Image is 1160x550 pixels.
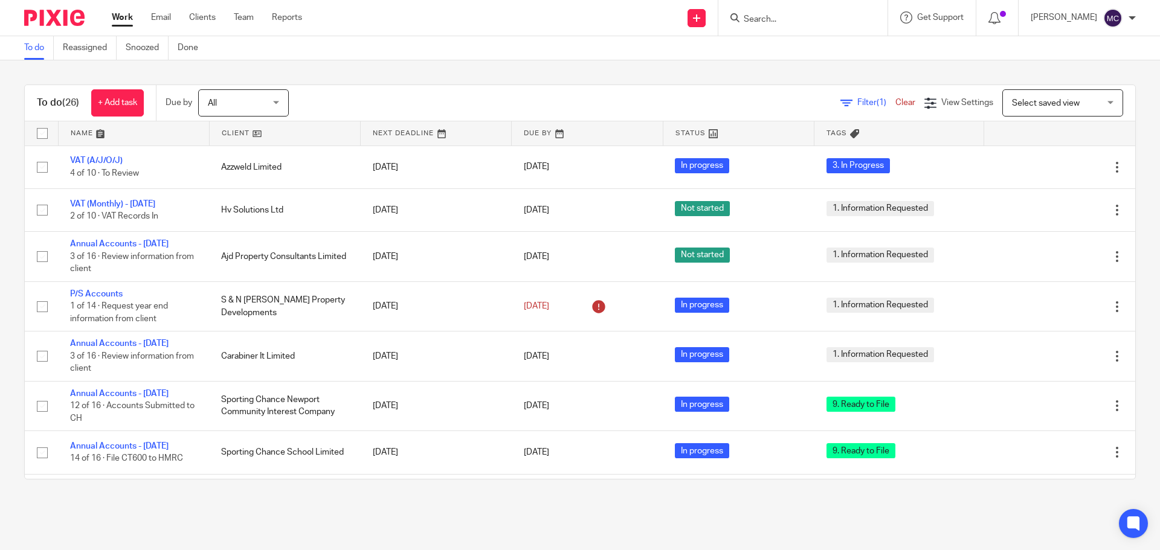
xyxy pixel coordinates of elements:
td: [DATE] [361,431,512,474]
h1: To do [37,97,79,109]
span: [DATE] [524,163,549,171]
span: 1. Information Requested [826,201,934,216]
a: Reassigned [63,36,117,60]
td: [DATE] [361,145,512,188]
td: [DATE] [361,331,512,381]
a: To do [24,36,54,60]
a: VAT (Monthly) - [DATE] [70,200,155,208]
a: Annual Accounts - [DATE] [70,389,169,398]
span: 4 of 10 · To Review [70,169,139,177]
span: 3 of 16 · Review information from client [70,252,194,273]
a: Annual Accounts - [DATE] [70,240,169,248]
a: Reports [272,11,302,24]
span: 9. Ready to File [826,443,895,458]
td: Sporting Chance Newport Community Interest Company [209,381,360,430]
span: In progress [675,158,729,173]
span: Select saved view [1012,99,1080,107]
td: Ajd Property Consultants Limited [209,232,360,281]
a: Work [112,11,133,24]
span: Filter [857,98,895,107]
span: Not started [675,248,730,263]
a: Clear [895,98,915,107]
p: [PERSON_NAME] [1031,11,1097,24]
a: Annual Accounts - [DATE] [70,442,169,450]
span: In progress [675,443,729,458]
span: [DATE] [524,206,549,214]
span: Tags [826,130,847,136]
a: Annual Accounts - [DATE] [70,339,169,348]
span: [DATE] [524,448,549,456]
span: Not started [675,201,730,216]
td: Sporting Chance School Limited [209,431,360,474]
span: 14 of 16 · File CT600 to HMRC [70,455,183,463]
span: 1 of 14 · Request year end information from client [70,302,168,323]
td: [DATE] [361,474,512,523]
a: VAT (A/J/O/J) [70,156,123,165]
a: Snoozed [126,36,169,60]
td: Carabiner It Limited [209,331,360,381]
span: [DATE] [524,252,549,261]
span: 3 of 16 · Review information from client [70,352,194,373]
img: svg%3E [1103,8,1123,28]
span: 3. In Progress [826,158,890,173]
span: 1. Information Requested [826,347,934,362]
span: [DATE] [524,352,549,360]
span: 9. Ready to File [826,397,895,412]
span: (26) [62,98,79,107]
span: 12 of 16 · Accounts Submitted to CH [70,401,195,423]
span: Get Support [917,13,964,22]
p: Due by [166,97,192,109]
td: [DATE] [361,188,512,231]
td: Louvain Property Maintenance [209,474,360,523]
td: [DATE] [361,232,512,281]
a: Team [234,11,254,24]
span: 1. Information Requested [826,298,934,313]
td: S & N [PERSON_NAME] Property Developments [209,281,360,331]
span: (1) [877,98,886,107]
span: View Settings [941,98,993,107]
a: + Add task [91,89,144,117]
span: In progress [675,347,729,362]
a: Done [178,36,207,60]
a: Clients [189,11,216,24]
span: [DATE] [524,401,549,410]
span: In progress [675,298,729,313]
td: Azzweld Limited [209,145,360,188]
td: [DATE] [361,281,512,331]
td: [DATE] [361,381,512,430]
span: [DATE] [524,302,549,310]
a: P/S Accounts [70,290,123,298]
a: Email [151,11,171,24]
span: All [208,99,217,107]
td: Hv Solutions Ltd [209,188,360,231]
span: 2 of 10 · VAT Records In [70,212,158,220]
input: Search [743,14,851,25]
img: Pixie [24,10,85,26]
span: 1. Information Requested [826,248,934,263]
span: In progress [675,397,729,412]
